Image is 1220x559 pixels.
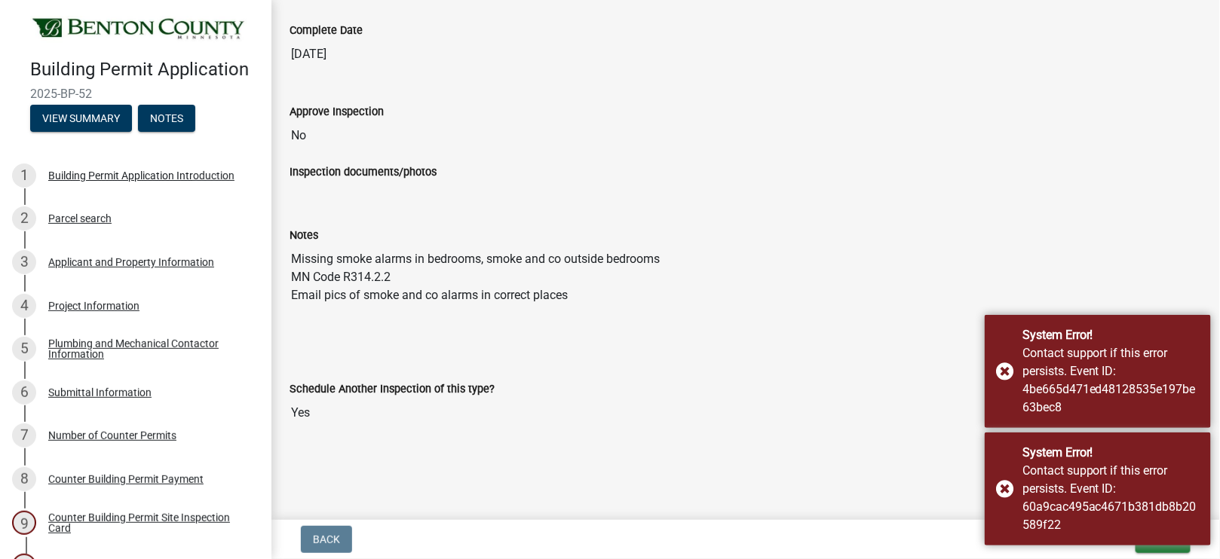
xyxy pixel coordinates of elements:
div: System Error! [1022,326,1200,344]
div: 1 [12,163,36,188]
button: Back [301,526,352,553]
div: Building Permit Application Introduction [48,170,234,181]
div: Parcel search [48,213,112,224]
wm-modal-confirm: Summary [30,113,132,125]
div: 9 [12,511,36,535]
div: 4 [12,294,36,318]
div: 6 [12,380,36,405]
button: View Summary [30,105,132,132]
label: Complete Date [290,26,363,36]
span: 2025-BP-52 [30,87,241,101]
h4: Building Permit Application [30,59,259,81]
div: Counter Building Permit Payment [48,474,204,484]
img: Benton County, Minnesota [30,16,247,43]
div: 7 [12,423,36,448]
div: 2 [12,206,36,231]
label: Inspection documents/photos [290,167,437,178]
div: 5 [12,337,36,361]
div: Submittal Information [48,387,152,398]
wm-modal-confirm: Notes [138,113,195,125]
div: Contact support if this error persists. Event ID: 4be665d471ed48128535e197be63bec8 [1022,344,1200,417]
div: Plumbing and Mechanical Contactor Information [48,338,247,359]
div: Applicant and Property Information [48,257,214,267]
label: Notes [290,231,318,241]
div: Contact support if this error persists. Event ID: 60a9cac495ac4671b381db8b20589f22 [1022,462,1200,534]
button: Notes [138,105,195,132]
span: Back [313,533,340,545]
div: Counter Building Permit Site Inspection Card [48,512,247,533]
div: System Error! [1022,444,1200,462]
div: 3 [12,250,36,274]
div: Number of Counter Permits [48,430,176,441]
textarea: Missing smoke alarms in bedrooms, smoke and co outside bedrooms MN Code R314.2.2 Email pics of sm... [290,244,1202,347]
div: 8 [12,467,36,491]
label: Schedule Another Inspection of this type? [290,384,495,395]
div: Project Information [48,301,139,311]
label: Approve Inspection [290,107,384,118]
